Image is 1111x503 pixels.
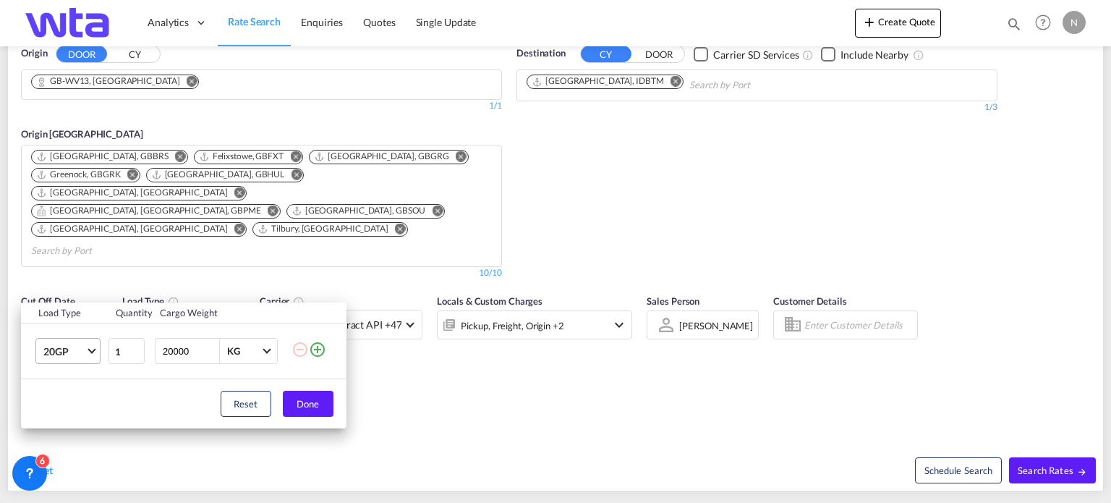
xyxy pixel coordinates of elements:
span: 20GP [43,345,85,359]
div: KG [227,345,240,357]
button: Reset [221,391,271,417]
md-icon: icon-minus-circle-outline [291,341,309,358]
th: Quantity [107,303,152,324]
div: Cargo Weight [160,306,283,319]
md-select: Choose: 20GP [35,338,101,364]
input: Qty [108,338,145,364]
input: Enter Weight [161,339,219,363]
button: Done [283,391,333,417]
md-icon: icon-plus-circle-outline [309,341,326,358]
th: Load Type [21,303,107,324]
